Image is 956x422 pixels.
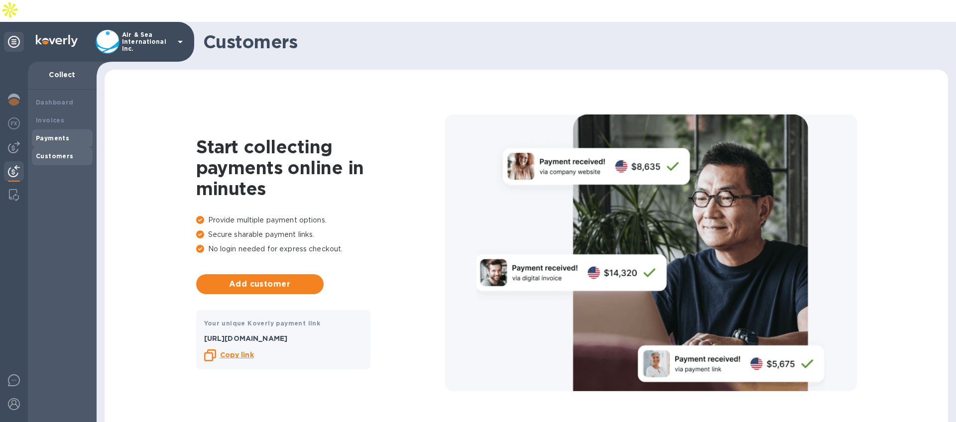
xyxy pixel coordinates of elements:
[36,99,74,106] b: Dashboard
[203,31,940,52] h1: Customers
[196,136,445,199] h1: Start collecting payments online in minutes
[122,31,172,52] p: Air & Sea International Inc.
[196,244,445,254] p: No login needed for express checkout.
[36,70,89,80] p: Collect
[196,229,445,240] p: Secure sharable payment links.
[196,215,445,225] p: Provide multiple payment options.
[204,278,316,290] span: Add customer
[36,116,64,124] b: Invoices
[36,152,74,160] b: Customers
[8,117,20,129] img: Foreign exchange
[36,35,78,47] img: Logo
[4,32,24,52] div: Unpin categories
[36,134,69,142] b: Payments
[220,351,254,359] b: Copy link
[196,274,324,294] button: Add customer
[204,319,321,327] b: Your unique Koverly payment link
[204,333,362,343] p: [URL][DOMAIN_NAME]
